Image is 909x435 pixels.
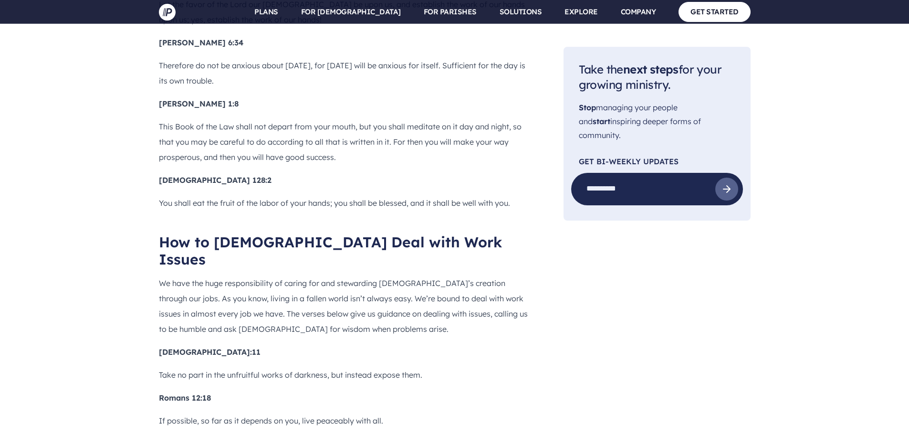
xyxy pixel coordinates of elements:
[159,119,533,165] p: This Book of the Law shall not depart from your mouth, but you shall meditate on it day and night...
[159,413,533,428] p: If possible, so far as it depends on you, live peaceably with all.
[159,58,533,88] p: Therefore do not be anxious about [DATE], for [DATE] will be anxious for itself. Sufficient for t...
[159,233,533,268] h2: How to [DEMOGRAPHIC_DATA] Deal with Work Issues
[579,101,735,142] p: managing your people and inspiring deeper forms of community.
[579,103,596,113] span: Stop
[579,158,735,165] p: Get Bi-Weekly Updates
[579,62,721,92] span: Take the for your growing ministry.
[159,99,239,108] b: [PERSON_NAME] 1:8
[159,175,272,185] b: [DEMOGRAPHIC_DATA] 128:2
[159,276,533,337] p: We have the huge responsibility of caring for and stewarding [DEMOGRAPHIC_DATA]’s creation throug...
[159,195,533,211] p: You shall eat the fruit of the labor of your hands; you shall be blessed, and it shall be well wi...
[159,393,211,403] b: Romans 12:18
[159,367,533,382] p: Take no part in the unfruitful works of darkness, but instead expose them.
[593,117,610,126] span: start
[623,62,679,76] span: next steps
[159,38,243,47] b: [PERSON_NAME] 6:34
[679,2,751,21] a: GET STARTED
[159,347,261,357] b: [DEMOGRAPHIC_DATA]:11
